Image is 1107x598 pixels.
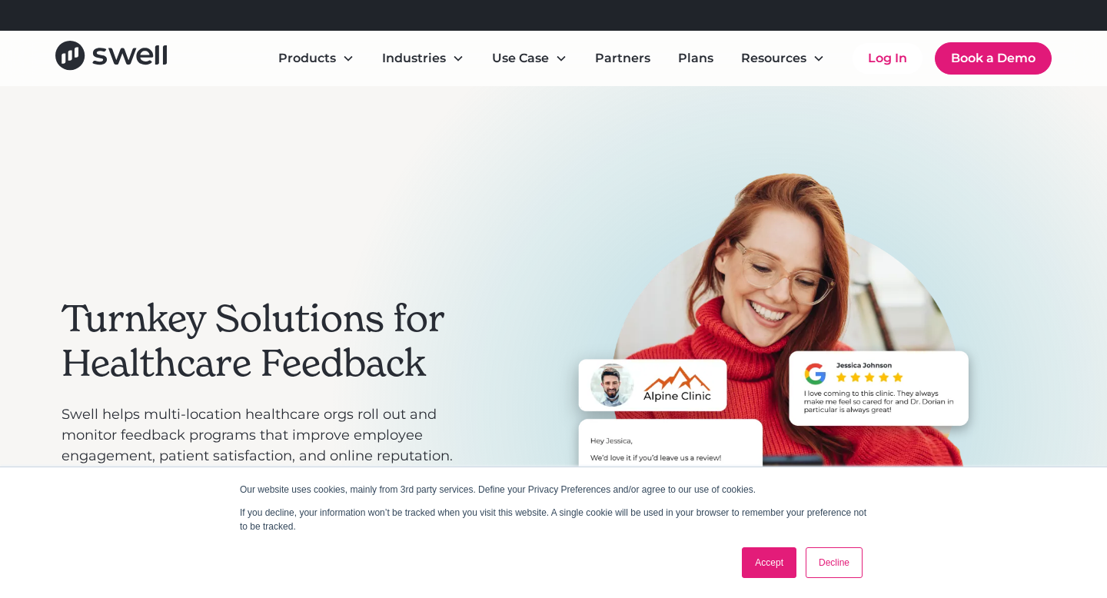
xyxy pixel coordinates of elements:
[61,404,477,467] p: Swell helps multi-location healthcare orgs roll out and monitor feedback programs that improve em...
[935,42,1052,75] a: Book a Demo
[480,43,580,74] div: Use Case
[61,297,477,385] h2: Turnkey Solutions for Healthcare Feedback
[492,49,549,68] div: Use Case
[382,49,446,68] div: Industries
[583,43,663,74] a: Partners
[278,49,336,68] div: Products
[55,41,167,75] a: home
[240,483,867,497] p: Our website uses cookies, mainly from 3rd party services. Define your Privacy Preferences and/or ...
[266,43,367,74] div: Products
[370,43,477,74] div: Industries
[853,43,922,74] a: Log In
[742,547,796,578] a: Accept
[729,43,837,74] div: Resources
[806,547,863,578] a: Decline
[666,43,726,74] a: Plans
[741,49,806,68] div: Resources
[240,506,867,533] p: If you decline, your information won’t be tracked when you visit this website. A single cookie wi...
